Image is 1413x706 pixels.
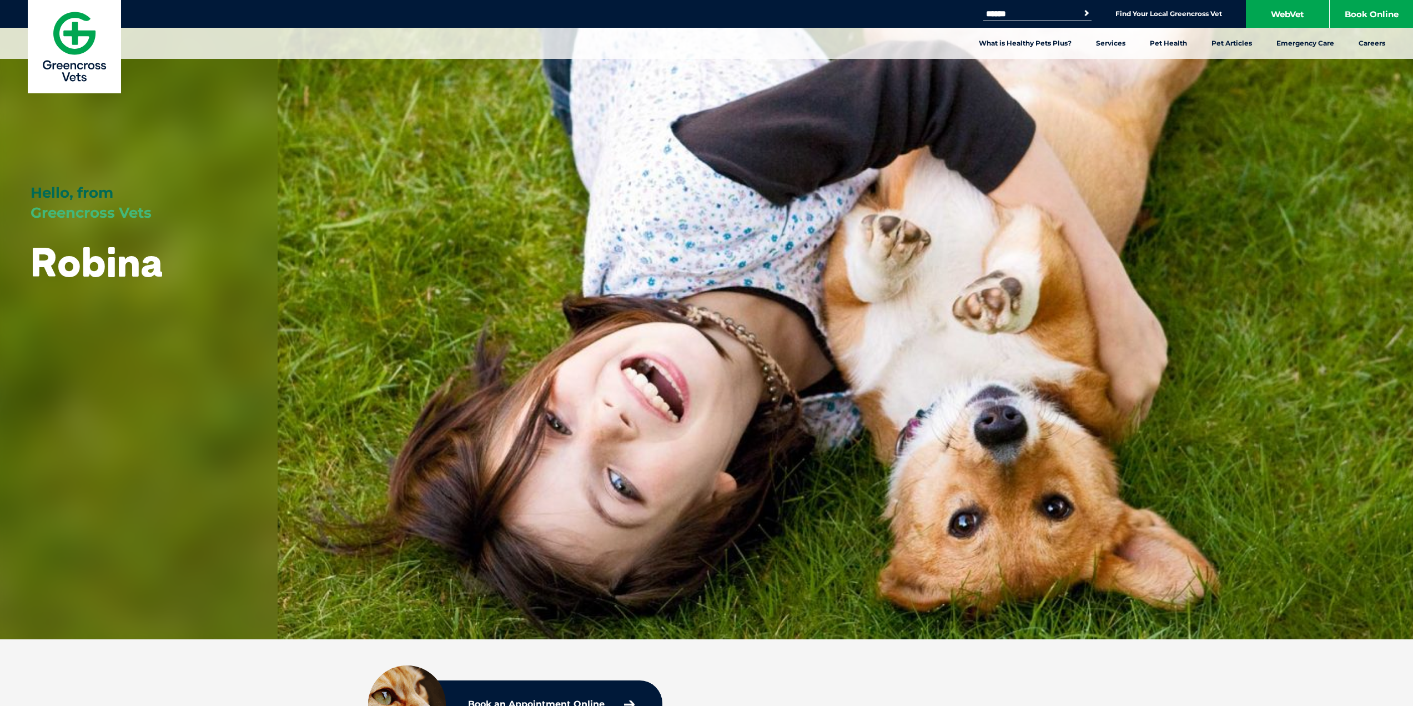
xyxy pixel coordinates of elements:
span: Hello, from [31,184,113,202]
a: Pet Health [1138,28,1199,59]
a: Careers [1346,28,1397,59]
button: Search [1081,8,1092,19]
a: What is Healthy Pets Plus? [967,28,1084,59]
span: Greencross Vets [31,204,152,222]
h1: Robina [31,240,163,284]
a: Services [1084,28,1138,59]
a: Pet Articles [1199,28,1264,59]
a: Emergency Care [1264,28,1346,59]
a: Find Your Local Greencross Vet [1115,9,1222,18]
